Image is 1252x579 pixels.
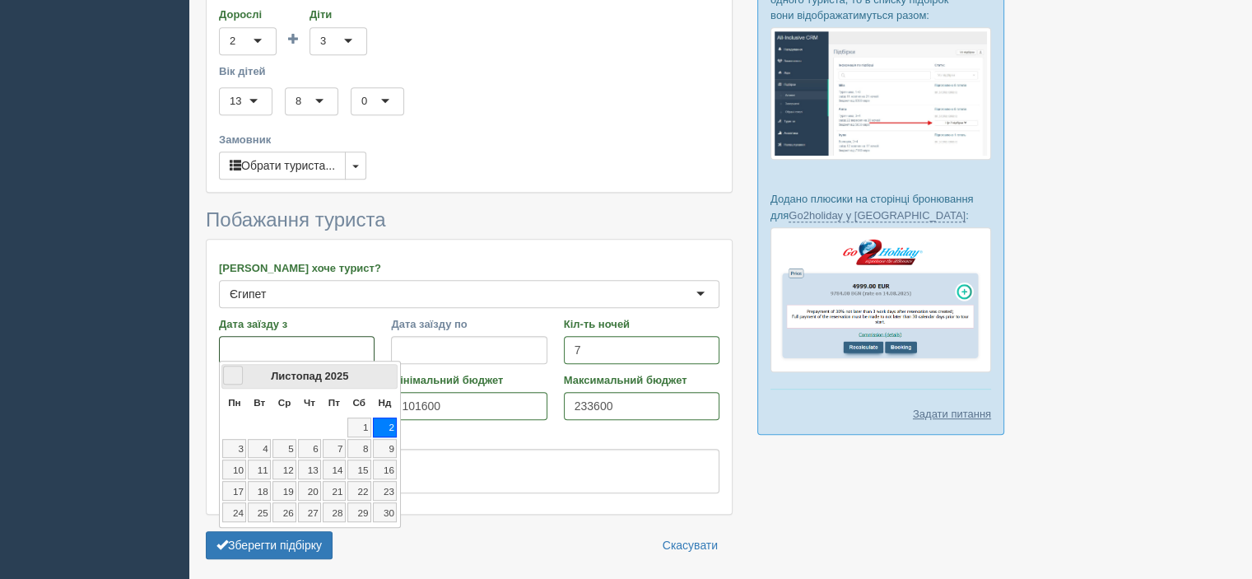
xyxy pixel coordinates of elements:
[323,460,346,479] a: 14
[219,260,719,276] label: [PERSON_NAME] хоче турист?
[298,439,321,459] a: 6
[219,428,719,444] label: Нотатки
[323,439,346,459] a: 7
[230,93,241,110] div: 13
[298,460,321,479] a: 13
[298,502,321,522] a: 27
[347,460,371,479] a: 15
[219,316,375,332] label: Дата заїзду з
[373,439,398,459] a: 9
[278,397,291,408] span: Середа
[219,63,719,79] label: Вік дітей
[789,209,966,222] a: Go2holiday у [GEOGRAPHIC_DATA]
[222,502,246,522] a: 24
[391,372,547,388] label: Мінімальний бюджет
[373,502,398,522] a: 30
[323,502,346,522] a: 28
[272,439,296,459] a: 5
[248,502,271,522] a: 25
[222,481,246,501] a: 17
[770,227,991,372] img: go2holiday-proposal-for-travel-agency.png
[219,152,346,180] button: Обрати туриста...
[770,27,991,160] img: %D0%BF%D1%96%D0%B4%D0%B1%D1%96%D1%80%D0%BA%D0%B8-%D0%B3%D1%80%D1%83%D0%BF%D0%B0-%D1%81%D1%80%D0%B...
[652,531,728,559] a: Скасувати
[272,502,296,522] a: 26
[298,481,321,501] a: 20
[564,316,719,332] label: Кіл-ть ночей
[347,439,371,459] a: 8
[296,93,301,110] div: 8
[271,370,322,382] span: Листопад
[222,460,246,479] a: 10
[219,132,719,147] label: Замовник
[230,33,235,49] div: 2
[564,336,719,364] input: 7-10 або 7,10,14
[206,208,386,231] span: Побажання туриста
[222,439,246,459] a: 3
[230,286,266,302] div: Єгипет
[347,481,371,501] a: 22
[347,418,371,437] a: 1
[564,372,719,388] label: Максимальний бюджет
[320,33,326,49] div: 3
[373,418,398,437] a: 2
[323,481,346,501] a: 21
[361,93,367,110] div: 0
[379,397,392,408] span: Неділя
[391,316,547,332] label: Дата заїзду по
[248,439,271,459] a: 4
[272,460,296,479] a: 12
[248,460,271,479] a: 11
[248,481,271,501] a: 18
[310,7,367,22] label: Діти
[304,397,315,408] span: Четвер
[379,369,393,382] span: Наст>
[254,397,265,408] span: Вівторок
[376,367,395,385] a: Наст>
[223,366,242,385] a: <Попер
[228,397,240,408] span: Понеділок
[373,460,398,479] a: 16
[913,406,991,422] a: Задати питання
[219,7,277,22] label: Дорослі
[226,368,240,381] span: <Попер
[373,481,398,501] a: 23
[206,531,333,559] button: Зберегти підбірку
[770,191,991,222] p: Додано плюсики на сторінці бронювання для :
[328,397,340,408] span: П
[272,481,296,501] a: 19
[352,397,365,408] span: Субота
[347,502,371,522] a: 29
[325,370,349,382] span: 2025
